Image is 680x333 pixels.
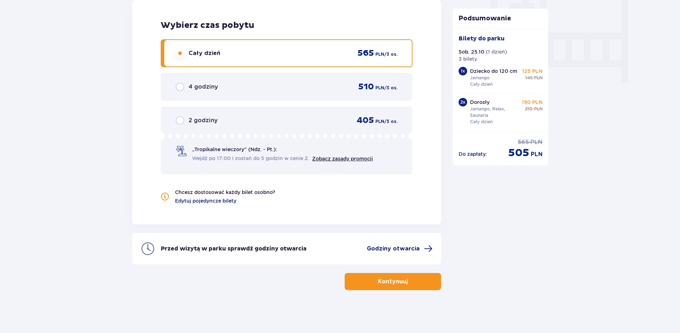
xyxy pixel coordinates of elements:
p: Do zapłaty : [459,150,487,158]
p: Jamango, Relax, Saunaria [470,106,519,119]
span: Cały dzień [189,49,220,57]
span: 2 godziny [189,116,217,124]
span: 405 [357,115,374,126]
span: 210 [525,106,532,112]
button: Kontynuuj [345,273,441,290]
span: 505 [508,146,529,160]
p: ( 1 dzień ) [486,48,507,55]
a: Zobacz zasady promocji [312,156,373,161]
div: 2 x [459,98,467,106]
span: / 3 os. [384,51,397,58]
span: 4 godziny [189,83,218,91]
span: / 3 os. [384,118,397,125]
p: Cały dzień [470,81,492,88]
a: Godziny otwarcia [367,244,432,253]
div: 1 x [459,67,467,75]
p: 125 PLN [522,68,542,75]
span: 510 [358,81,374,92]
span: Wejdź po 17:00 i zostań do 5 godzin w cenie 2. [192,155,309,162]
span: PLN [375,118,384,125]
span: PLN [375,85,384,91]
p: Cały dzień [470,119,492,125]
p: Chcesz dostosować każdy bilet osobno? [175,189,275,196]
p: Kontynuuj [378,278,408,285]
p: 190 PLN [522,99,542,106]
p: Dziecko do 120 cm [470,68,517,75]
span: / 3 os. [384,85,397,91]
p: Jamango [470,75,490,81]
p: Bilety do parku [459,35,505,43]
p: Przed wizytą w parku sprawdź godziny otwarcia [161,245,306,253]
span: 145 [525,75,532,81]
span: 565 [357,48,374,59]
span: PLN [531,150,542,158]
span: PLN [534,75,542,81]
p: Podsumowanie [453,14,549,23]
p: 3 bilety [459,55,477,63]
span: PLN [375,51,384,58]
span: „Tropikalne wieczory" (Ndz. - Pt.): [192,146,277,153]
p: Dorosły [470,99,490,106]
span: PLN [534,106,542,112]
span: PLN [530,138,542,146]
p: Sob. 25.10 [459,48,484,55]
span: Godziny otwarcia [367,245,420,253]
a: Edytuj pojedyncze bilety [175,197,236,204]
span: 565 [518,138,529,146]
h2: Wybierz czas pobytu [161,20,412,31]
